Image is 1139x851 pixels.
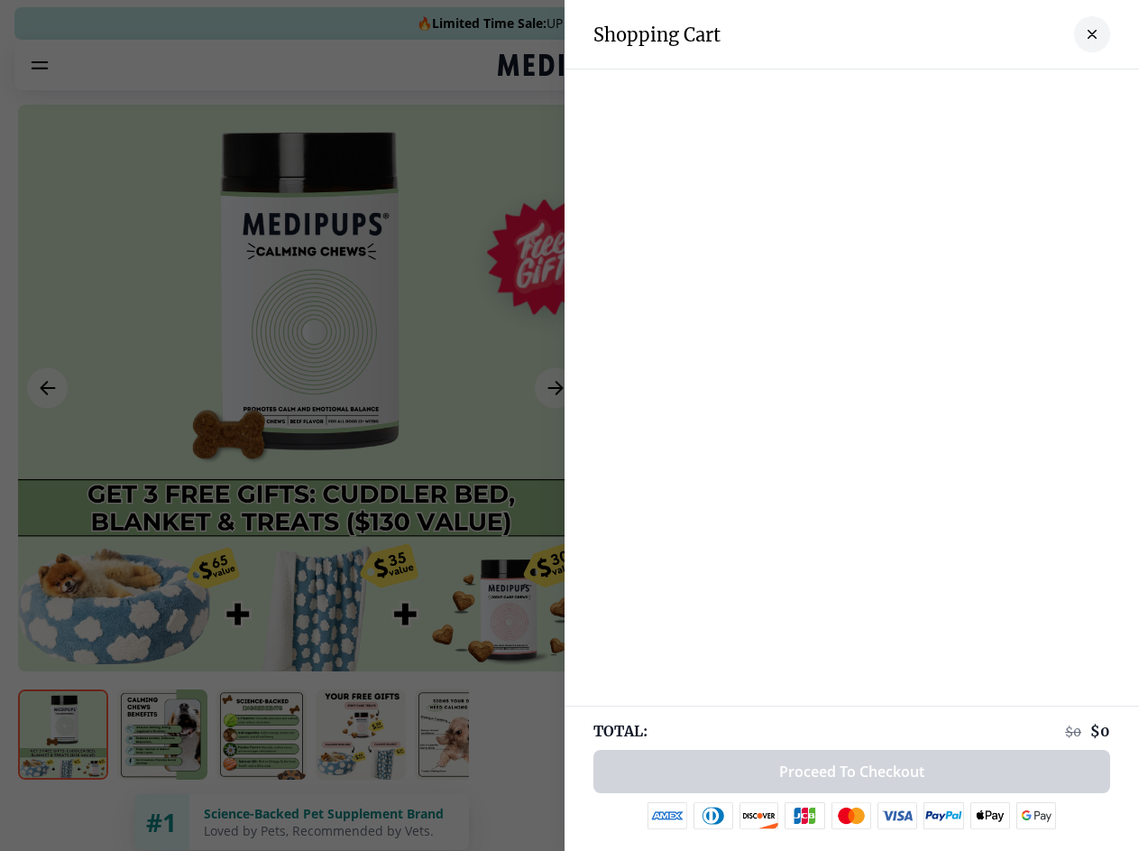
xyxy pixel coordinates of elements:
[923,802,964,829] img: paypal
[593,721,648,741] span: TOTAL:
[1090,722,1110,740] span: $ 0
[694,802,733,829] img: diners-club
[739,802,779,829] img: discover
[970,802,1010,829] img: apple
[785,802,825,829] img: jcb
[877,802,917,829] img: visa
[1074,16,1110,52] button: close-cart
[593,23,721,46] h3: Shopping Cart
[1016,802,1057,829] img: google
[1065,724,1081,740] span: $ 0
[831,802,871,829] img: mastercard
[648,802,687,829] img: amex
